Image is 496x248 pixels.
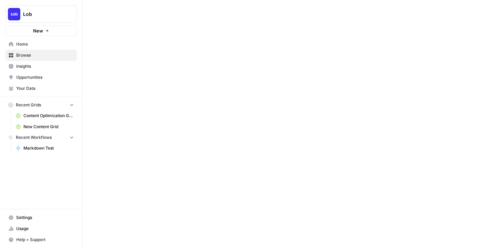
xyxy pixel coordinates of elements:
a: Opportunities [6,72,77,83]
button: Recent Workflows [6,132,77,143]
span: Help + Support [16,237,74,243]
span: Markdown Test [23,145,74,151]
a: Browse [6,50,77,61]
a: Insights [6,61,77,72]
span: New Content Grid [23,124,74,130]
button: Help + Support [6,234,77,245]
span: Browse [16,52,74,58]
span: Lob [23,11,65,18]
span: Usage [16,226,74,232]
a: Usage [6,223,77,234]
button: Workspace: Lob [6,6,77,23]
span: Recent Workflows [16,134,52,141]
a: Markdown Test [13,143,77,154]
a: Settings [6,212,77,223]
span: Insights [16,63,74,69]
button: Recent Grids [6,100,77,110]
span: New [33,27,43,34]
span: Settings [16,214,74,221]
span: Opportunities [16,74,74,80]
span: Home [16,41,74,47]
img: Lob Logo [8,8,20,20]
a: Content Optimization Grid [13,110,77,121]
span: Content Optimization Grid [23,113,74,119]
a: Your Data [6,83,77,94]
button: New [6,26,77,36]
a: Home [6,39,77,50]
span: Recent Grids [16,102,41,108]
span: Your Data [16,85,74,92]
a: New Content Grid [13,121,77,132]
